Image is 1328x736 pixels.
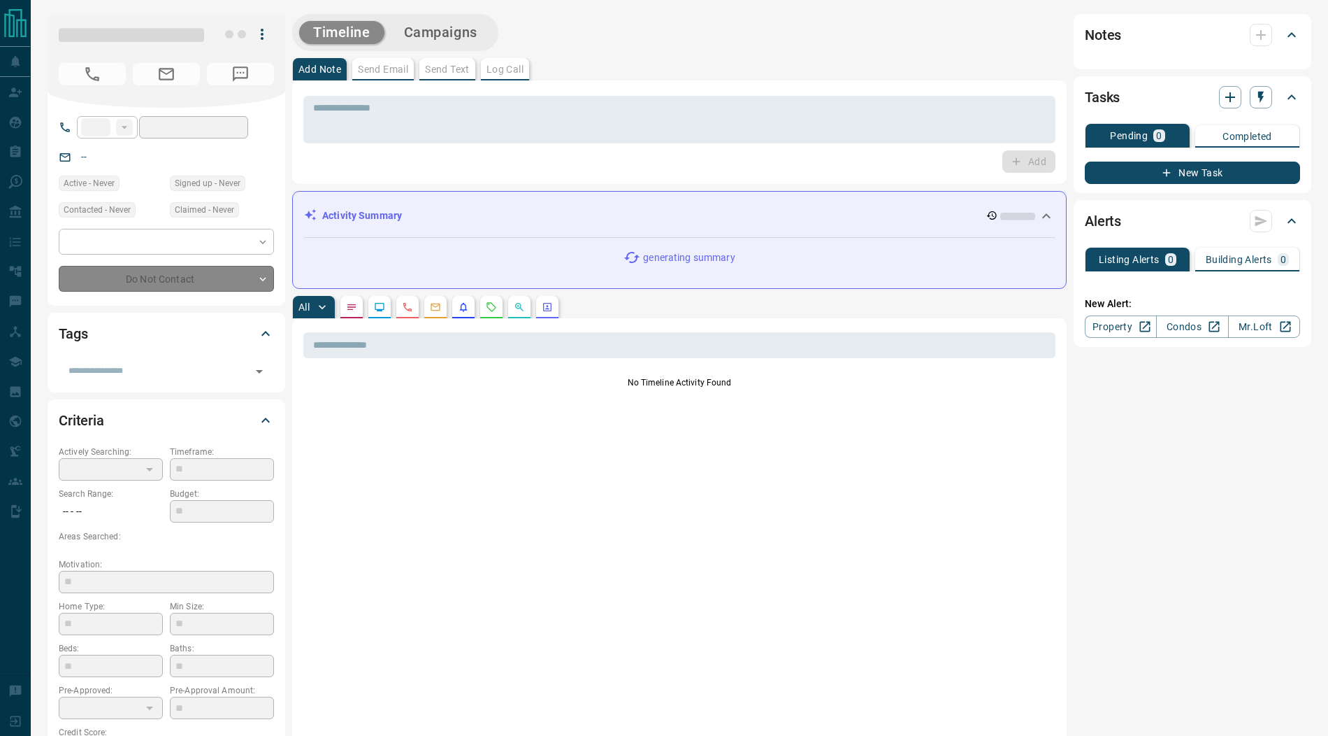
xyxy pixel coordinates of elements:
p: 0 [1156,131,1162,141]
p: Min Size: [170,600,274,613]
p: generating summary [643,250,735,265]
span: No Number [59,63,126,85]
p: No Timeline Activity Found [303,376,1055,389]
div: Tasks [1085,80,1300,114]
h2: Tasks [1085,86,1120,108]
a: Property [1085,316,1157,338]
p: Budget: [170,488,274,500]
a: Condos [1156,316,1228,338]
div: Criteria [59,404,274,437]
p: Home Type: [59,600,163,613]
p: Timeframe: [170,446,274,458]
p: Pending [1110,131,1148,141]
span: Active - Never [64,176,115,190]
svg: Lead Browsing Activity [374,302,385,313]
span: Claimed - Never [175,203,234,217]
button: Open [250,362,269,381]
p: 0 [1280,255,1286,264]
svg: Requests [486,302,497,313]
svg: Notes [346,302,357,313]
button: Campaigns [390,21,491,44]
h2: Notes [1085,24,1121,46]
button: New Task [1085,162,1300,184]
p: New Alert: [1085,297,1300,311]
p: Actively Searching: [59,446,163,458]
p: -- - -- [59,500,163,523]
div: Tags [59,317,274,351]
div: Alerts [1085,204,1300,238]
p: 0 [1168,255,1174,264]
a: -- [81,151,87,162]
h2: Alerts [1085,210,1121,232]
div: Activity Summary [304,203,1055,229]
h2: Criteria [59,409,104,432]
svg: Agent Actions [542,302,553,313]
span: Signed up - Never [175,176,240,190]
a: Mr.Loft [1228,316,1300,338]
p: Beds: [59,642,163,655]
svg: Emails [430,302,441,313]
p: Pre-Approval Amount: [170,684,274,697]
p: Search Range: [59,488,163,500]
span: No Email [133,63,200,85]
p: Pre-Approved: [59,684,163,697]
button: Timeline [299,21,384,44]
p: Motivation: [59,558,274,571]
p: Activity Summary [322,208,402,223]
p: Completed [1222,132,1272,141]
p: Listing Alerts [1099,255,1160,264]
p: Add Note [298,64,341,74]
svg: Opportunities [514,302,525,313]
h2: Tags [59,323,87,345]
div: Do Not Contact [59,266,274,292]
p: All [298,302,310,312]
svg: Calls [402,302,413,313]
span: No Number [207,63,274,85]
p: Building Alerts [1206,255,1272,264]
p: Baths: [170,642,274,655]
div: Notes [1085,18,1300,52]
span: Contacted - Never [64,203,131,217]
svg: Listing Alerts [458,302,469,313]
p: Areas Searched: [59,530,274,543]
